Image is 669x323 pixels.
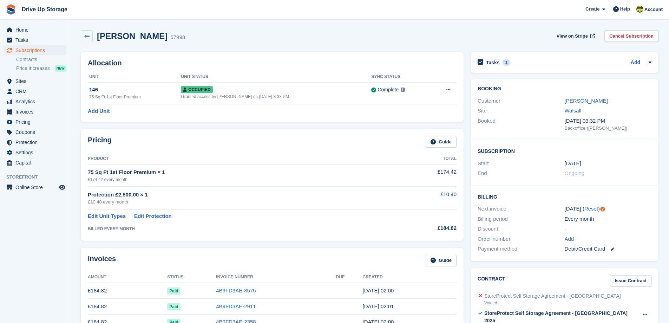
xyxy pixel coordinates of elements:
[378,86,399,93] div: Complete
[181,86,212,93] span: Occupied
[565,205,651,213] div: [DATE] ( )
[4,158,66,168] a: menu
[565,108,582,114] a: Walsall
[15,137,58,147] span: Protection
[401,88,405,92] img: icon-info-grey-7440780725fd019a000dd9b08b2336e03edf1995a4989e88bcd33f0948082b44.svg
[363,272,457,283] th: Created
[486,59,500,66] h2: Tasks
[88,255,116,266] h2: Invoices
[6,4,16,15] img: stora-icon-8386f47178a22dfd0bd8f6a31ec36ba5ce8667c1dd55bd0f319d3a0aa187defe.svg
[181,71,371,83] th: Unit Status
[478,245,564,253] div: Payment method
[478,97,564,105] div: Customer
[216,272,336,283] th: Invoice Number
[97,31,168,41] h2: [PERSON_NAME]
[4,137,66,147] a: menu
[363,288,394,293] time: 2025-07-28 01:00:53 UTC
[89,86,181,94] div: 146
[565,160,581,168] time: 2025-01-28 01:00:00 UTC
[170,33,185,41] div: 67998
[363,303,394,309] time: 2025-06-28 01:01:01 UTC
[4,127,66,137] a: menu
[478,225,564,233] div: Discount
[478,205,564,213] div: Next invoice
[554,30,596,42] a: View on Stripe
[88,226,388,232] div: BILLED EVERY MONTH
[478,86,651,92] h2: Booking
[88,136,112,148] h2: Pricing
[88,191,388,199] div: Protection £2,500.00 × 1
[565,245,651,253] div: Debit/Credit Card
[4,97,66,106] a: menu
[167,288,180,295] span: Paid
[478,215,564,223] div: Billing period
[565,215,651,223] div: Every month
[88,212,126,220] a: Edit Unit Types
[15,117,58,127] span: Pricing
[503,59,511,66] div: 1
[620,6,630,13] span: Help
[604,30,658,42] a: Cancel Subscription
[565,125,651,132] div: Backoffice ([PERSON_NAME])
[484,300,621,306] div: Voided
[16,65,50,72] span: Price increases
[565,98,608,104] a: [PERSON_NAME]
[644,6,663,13] span: Account
[4,45,66,55] a: menu
[15,148,58,157] span: Settings
[631,59,640,67] a: Add
[216,288,256,293] a: 4B9FD3AE-3575
[636,6,643,13] img: Lindsay Dawes
[134,212,172,220] a: Edit Protection
[89,94,181,100] div: 75 Sq Ft 1st Floor Premium
[388,187,457,209] td: £10.40
[16,64,66,72] a: Price increases NEW
[565,225,651,233] div: -
[88,153,388,164] th: Product
[88,299,167,315] td: £184.82
[15,158,58,168] span: Capital
[599,206,606,212] div: Tooltip anchor
[4,35,66,45] a: menu
[388,153,457,164] th: Total
[565,235,574,243] a: Add
[15,107,58,117] span: Invoices
[19,4,70,15] a: Drive Up Storage
[15,97,58,106] span: Analytics
[584,206,598,212] a: Reset
[88,283,167,299] td: £184.82
[58,183,66,192] a: Preview store
[216,303,256,309] a: 4B9FD3AE-2911
[478,160,564,168] div: Start
[167,303,180,310] span: Paid
[15,182,58,192] span: Online Store
[181,93,371,100] div: Granted access by [PERSON_NAME] on [DATE] 3:33 PM
[88,107,110,115] a: Add Unit
[6,174,70,181] span: Storefront
[426,255,457,266] a: Guide
[478,147,651,154] h2: Subscription
[15,76,58,86] span: Sites
[4,25,66,35] a: menu
[88,176,388,183] div: £174.42 every month
[388,164,457,186] td: £174.42
[15,35,58,45] span: Tasks
[371,71,431,83] th: Sync Status
[88,168,388,176] div: 75 Sq Ft 1st Floor Premium × 1
[15,127,58,137] span: Coupons
[4,148,66,157] a: menu
[167,272,216,283] th: Status
[4,107,66,117] a: menu
[55,65,66,72] div: NEW
[88,199,388,206] div: £10.40 every month
[478,107,564,115] div: Site
[388,224,457,232] div: £184.82
[4,117,66,127] a: menu
[88,272,167,283] th: Amount
[426,136,457,148] a: Guide
[16,56,66,63] a: Contracts
[478,117,564,132] div: Booked
[88,59,457,67] h2: Allocation
[565,117,651,125] div: [DATE] 03:32 PM
[88,71,181,83] th: Unit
